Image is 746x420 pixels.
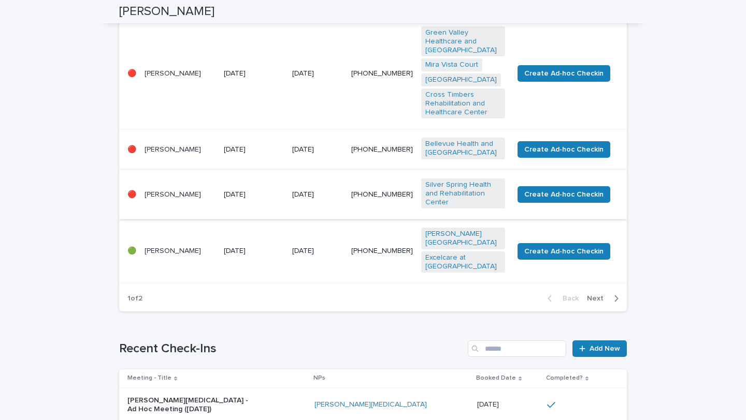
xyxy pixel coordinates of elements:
p: 🟢 [127,247,136,256]
p: [DATE] [224,190,284,199]
a: Excelcare at [GEOGRAPHIC_DATA] [425,253,501,271]
p: Completed? [546,372,583,384]
p: [DATE] [477,398,501,409]
p: 🔴 [127,145,136,154]
span: Create Ad-hoc Checkin [524,246,604,257]
a: [PHONE_NUMBER] [351,70,413,77]
p: 🔴 [127,69,136,78]
a: [PHONE_NUMBER] [351,191,413,198]
a: Silver Spring Health and Rehabilitation Center [425,181,501,206]
h1: Recent Check-Ins [119,341,464,356]
p: [PERSON_NAME][MEDICAL_DATA] - Ad Hoc Meeting ([DATE]) [127,396,257,414]
p: [DATE] [292,247,343,256]
a: Bellevue Health and [GEOGRAPHIC_DATA] [425,140,501,157]
p: 🔴 [127,190,136,199]
p: NPs [313,372,325,384]
p: [PERSON_NAME] [145,69,216,78]
button: Create Ad-hoc Checkin [518,243,610,260]
a: [PERSON_NAME][MEDICAL_DATA] [314,400,427,409]
p: [DATE] [224,145,284,154]
a: Green Valley Healthcare and [GEOGRAPHIC_DATA] [425,28,501,54]
a: [GEOGRAPHIC_DATA] [425,76,497,84]
tr: 🔴[PERSON_NAME][DATE][DATE][PHONE_NUMBER]Green Valley Healthcare and [GEOGRAPHIC_DATA] Mira Vista ... [119,18,627,129]
button: Create Ad-hoc Checkin [518,141,610,158]
a: [PHONE_NUMBER] [351,247,413,254]
span: Create Ad-hoc Checkin [524,144,604,155]
p: [DATE] [292,145,343,154]
p: 1 of 2 [119,286,151,311]
tr: 🟢[PERSON_NAME][DATE][DATE][PHONE_NUMBER][PERSON_NAME][GEOGRAPHIC_DATA] Excelcare at [GEOGRAPHIC_D... [119,219,627,283]
h2: [PERSON_NAME] [119,4,214,19]
input: Search [468,340,566,357]
p: [PERSON_NAME] [145,247,216,256]
p: [PERSON_NAME] [145,145,216,154]
button: Next [583,294,627,303]
p: [DATE] [224,69,284,78]
a: [PHONE_NUMBER] [351,146,413,153]
p: [DATE] [224,247,284,256]
p: [PERSON_NAME] [145,190,216,199]
a: Add New [572,340,627,357]
p: [DATE] [292,69,343,78]
a: Mira Vista Court [425,61,478,69]
span: Back [556,295,579,302]
button: Create Ad-hoc Checkin [518,186,610,203]
p: [DATE] [292,190,343,199]
span: Create Ad-hoc Checkin [524,68,604,79]
button: Back [539,294,583,303]
span: Add New [590,345,620,352]
tr: 🔴[PERSON_NAME][DATE][DATE][PHONE_NUMBER]Silver Spring Health and Rehabilitation Center Create Ad-... [119,170,627,219]
a: [PERSON_NAME][GEOGRAPHIC_DATA] [425,230,501,247]
button: Create Ad-hoc Checkin [518,65,610,82]
span: Next [587,295,610,302]
a: Cross Timbers Rehabilitation and Healthcare Center [425,91,501,116]
tr: 🔴[PERSON_NAME][DATE][DATE][PHONE_NUMBER]Bellevue Health and [GEOGRAPHIC_DATA] Create Ad-hoc Checkin [119,129,627,170]
span: Create Ad-hoc Checkin [524,189,604,200]
p: Meeting - Title [127,372,171,384]
p: Booked Date [476,372,516,384]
